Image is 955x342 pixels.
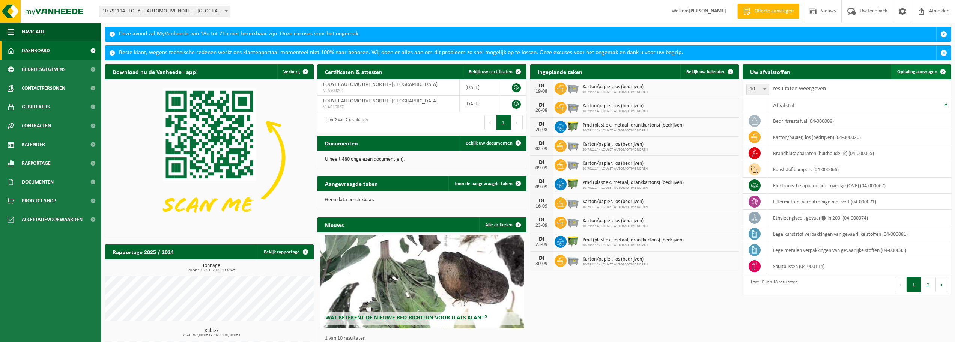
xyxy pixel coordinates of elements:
[582,224,648,229] span: 10-791114 - LOUYET AUTOMOTIVE NORTH
[582,122,684,128] span: Pmd (plastiek, metaal, drankkartons) (bedrijven)
[109,263,314,272] h3: Tonnage
[582,205,648,209] span: 10-791114 - LOUYET AUTOMOTIVE NORTH
[460,79,501,96] td: [DATE]
[567,81,579,94] img: WB-2500-GAL-GY-01
[567,254,579,267] img: WB-2500-GAL-GY-01
[582,142,648,148] span: Karton/papier, los (bedrijven)
[534,146,549,152] div: 02-09
[534,204,549,209] div: 16-09
[22,191,56,210] span: Product Shop
[511,115,523,130] button: Next
[891,64,950,79] a: Ophaling aanvragen
[582,128,684,133] span: 10-791114 - LOUYET AUTOMOTIVE NORTH
[582,262,648,267] span: 10-791114 - LOUYET AUTOMOTIVE NORTH
[460,96,501,112] td: [DATE]
[743,64,798,79] h2: Uw afvalstoffen
[283,69,300,74] span: Verberg
[746,84,769,95] span: 10
[534,102,549,108] div: DI
[530,64,590,79] h2: Ingeplande taken
[534,242,549,247] div: 23-09
[773,103,794,109] span: Afvalstof
[767,161,951,178] td: kunststof bumpers (04-000066)
[534,140,549,146] div: DI
[767,145,951,161] td: brandblusapparaten (huishoudelijk) (04-000065)
[773,86,826,92] label: resultaten weergeven
[582,84,648,90] span: Karton/papier, los (bedrijven)
[323,104,454,110] span: VLA616037
[22,79,65,98] span: Contactpersonen
[582,148,648,152] span: 10-791114 - LOUYET AUTOMOTIVE NORTH
[22,135,45,154] span: Kalender
[534,179,549,185] div: DI
[325,157,519,162] p: U heeft 480 ongelezen document(en).
[567,120,579,133] img: WB-1100-HPE-GN-50
[534,121,549,127] div: DI
[753,8,796,15] span: Offerte aanvragen
[323,98,438,104] span: LOUYET AUTOMOTIVE NORTH - [GEOGRAPHIC_DATA]
[479,217,526,232] a: Alle artikelen
[567,177,579,190] img: WB-1100-HPE-GN-50
[22,98,50,116] span: Gebruikers
[119,27,936,41] div: Deze avond zal MyVanheede van 18u tot 21u niet bereikbaar zijn. Onze excuses voor het ongemak.
[22,173,54,191] span: Documenten
[463,64,526,79] a: Bekijk uw certificaten
[22,60,66,79] span: Bedrijfsgegevens
[534,236,549,242] div: DI
[454,181,513,186] span: Toon de aangevraagde taken
[767,226,951,242] td: lege kunststof verpakkingen van gevaarlijke stoffen (04-000081)
[321,114,368,131] div: 1 tot 2 van 2 resultaten
[582,218,648,224] span: Karton/papier, los (bedrijven)
[582,103,648,109] span: Karton/papier, los (bedrijven)
[767,178,951,194] td: elektronische apparatuur - overige (OVE) (04-000067)
[258,244,313,259] a: Bekijk rapportage
[105,244,181,259] h2: Rapportage 2025 / 2024
[582,109,648,114] span: 10-791114 - LOUYET AUTOMOTIVE NORTH
[767,129,951,145] td: karton/papier, los (bedrijven) (04-000026)
[105,79,314,236] img: Download de VHEPlus App
[534,261,549,267] div: 30-09
[907,277,921,292] button: 1
[897,69,937,74] span: Ophaling aanvragen
[534,198,549,204] div: DI
[277,64,313,79] button: Verberg
[99,6,230,17] span: 10-791114 - LOUYET AUTOMOTIVE NORTH - SINT-PIETERS-LEEUW
[582,186,684,190] span: 10-791114 - LOUYET AUTOMOTIVE NORTH
[22,210,83,229] span: Acceptatievoorwaarden
[582,237,684,243] span: Pmd (plastiek, metaal, drankkartons) (bedrijven)
[567,215,579,228] img: WB-2500-GAL-GY-01
[325,336,522,341] p: 1 van 10 resultaten
[567,235,579,247] img: WB-1100-HPE-GN-50
[534,83,549,89] div: DI
[325,197,519,203] p: Geen data beschikbaar.
[767,210,951,226] td: ethyleenglycol, gevaarlijk in 200l (04-000074)
[460,136,526,151] a: Bekijk uw documenten
[582,90,648,95] span: 10-791114 - LOUYET AUTOMOTIVE NORTH
[323,88,454,94] span: VLA903201
[317,136,365,150] h2: Documenten
[496,115,511,130] button: 1
[686,69,725,74] span: Bekijk uw kalender
[119,46,936,60] div: Beste klant, wegens technische redenen werkt ons klantenportaal momenteel niet 100% naar behoren....
[680,64,738,79] a: Bekijk uw kalender
[534,108,549,113] div: 26-08
[582,180,684,186] span: Pmd (plastiek, metaal, drankkartons) (bedrijven)
[534,127,549,133] div: 26-08
[484,115,496,130] button: Previous
[469,69,513,74] span: Bekijk uw certificaten
[567,158,579,171] img: WB-2500-GAL-GY-01
[582,167,648,171] span: 10-791114 - LOUYET AUTOMOTIVE NORTH
[582,161,648,167] span: Karton/papier, los (bedrijven)
[22,23,45,41] span: Navigatie
[582,199,648,205] span: Karton/papier, los (bedrijven)
[534,217,549,223] div: DI
[767,113,951,129] td: bedrijfsrestafval (04-000008)
[323,82,438,87] span: LOUYET AUTOMOTIVE NORTH - [GEOGRAPHIC_DATA]
[895,277,907,292] button: Previous
[689,8,726,14] strong: [PERSON_NAME]
[567,139,579,152] img: WB-2500-GAL-GY-01
[767,242,951,258] td: lege metalen verpakkingen van gevaarlijke stoffen (04-000083)
[737,4,799,19] a: Offerte aanvragen
[109,334,314,337] span: 2024: 267,880 m3 - 2025: 178,380 m3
